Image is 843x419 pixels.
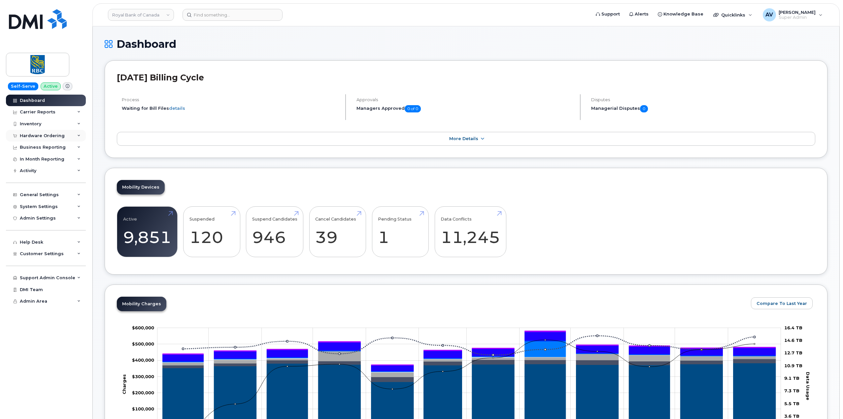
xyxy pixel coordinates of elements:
tspan: $300,000 [132,374,154,379]
a: Mobility Charges [117,297,166,311]
button: Compare To Last Year [751,297,813,309]
tspan: 16.4 TB [784,325,802,330]
span: More Details [449,136,478,141]
tspan: Data Usage [805,372,811,400]
tspan: $400,000 [132,357,154,363]
tspan: $100,000 [132,406,154,411]
tspan: 9.1 TB [784,375,799,381]
g: Cancellation [163,351,776,377]
h5: Managerial Disputes [591,105,815,112]
a: Suspended 120 [189,210,234,254]
h4: Approvals [356,97,574,102]
g: $0 [132,341,154,346]
g: $0 [132,390,154,395]
span: 0 [640,105,648,112]
tspan: 10.9 TB [784,363,802,368]
g: GST [163,340,776,372]
tspan: $200,000 [132,390,154,395]
tspan: 3.6 TB [784,413,799,419]
a: Active 9,851 [123,210,171,254]
tspan: 7.3 TB [784,388,799,393]
h4: Process [122,97,340,102]
a: Suspend Candidates 946 [252,210,297,254]
g: $0 [132,406,154,411]
h1: Dashboard [105,38,827,50]
h2: [DATE] Billing Cycle [117,73,815,82]
h4: Disputes [591,97,815,102]
tspan: 12.7 TB [784,350,802,355]
h5: Managers Approved [356,105,574,112]
tspan: $500,000 [132,341,154,346]
a: details [169,105,185,111]
a: Mobility Devices [117,180,165,195]
tspan: 14.6 TB [784,338,802,343]
span: Compare To Last Year [757,300,807,307]
tspan: 5.5 TB [784,401,799,406]
g: $0 [132,357,154,363]
g: $0 [132,374,154,379]
g: HST [163,332,776,371]
tspan: Charges [121,374,127,394]
tspan: $600,000 [132,325,154,330]
a: Pending Status 1 [378,210,422,254]
g: $0 [132,325,154,330]
a: Data Conflicts 11,245 [441,210,500,254]
span: 0 of 0 [405,105,421,112]
a: Cancel Candidates 39 [315,210,360,254]
li: Waiting for Bill Files [122,105,340,111]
